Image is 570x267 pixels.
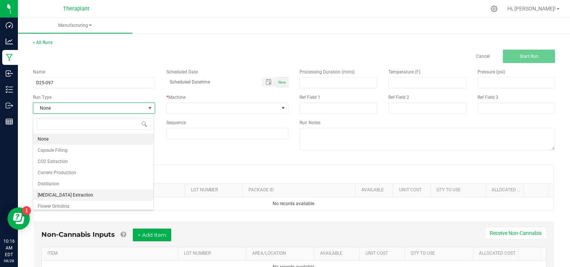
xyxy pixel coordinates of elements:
[436,187,483,193] a: QTY TO USESortable
[18,22,132,29] span: Manufacturing
[166,77,254,87] input: Scheduled Datetime
[33,94,51,101] span: Run Type
[507,6,556,12] span: Hi, [PERSON_NAME]!
[41,230,115,239] span: Non-Cannabis Inputs
[120,230,126,239] a: Add Non-Cannabis items that were also consumed in the run (e.g. gloves and packaging); Also add N...
[503,50,555,63] button: Start Run
[399,187,428,193] a: Unit CostSortable
[7,207,30,230] iframe: Resource center
[366,251,402,257] a: Unit CostSortable
[38,180,59,188] span: Distillation
[33,40,53,45] a: < All Runs
[22,206,31,215] iframe: Resource center unread badge
[191,187,240,193] a: LOT NUMBERSortable
[38,158,68,165] span: CO2 Extraction
[166,120,186,125] span: Sequence
[6,102,13,109] inline-svg: Outbound
[133,229,171,241] button: + Add Item
[168,95,185,100] span: Machine
[38,147,68,154] span: Capsule Filling
[166,69,198,75] span: Scheduled Date
[6,22,13,29] inline-svg: Dashboard
[63,6,90,12] span: Theraplant
[6,70,13,77] inline-svg: Inbound
[33,69,45,75] span: Name
[361,187,390,193] a: AVAILABLESortable
[34,197,554,210] td: No records available.
[38,135,48,143] span: None
[6,118,13,125] inline-svg: Reports
[3,238,15,258] p: 10:16 AM EDT
[489,5,499,12] div: Manage settings
[300,95,320,100] span: Ref Field 1
[38,169,76,176] span: Current Production
[3,258,15,264] p: 08/28
[6,38,13,45] inline-svg: Analytics
[300,120,320,125] span: Run Notes
[476,53,490,60] a: Cancel
[388,69,420,75] span: Temperature (F)
[278,80,286,84] span: Now
[520,54,538,59] span: Start Run
[38,191,93,199] span: [MEDICAL_DATA] Extraction
[485,227,546,239] button: Receive Non-Cannabis
[184,251,243,257] a: LOT NUMBERSortable
[479,251,516,257] a: Allocated CostSortable
[248,187,353,193] a: PACKAGE IDSortable
[38,202,69,210] span: Flower Grinding
[411,251,470,257] a: QTY TO USESortable
[262,77,276,87] span: Toggle popup
[477,69,505,75] span: Pressure (psi)
[300,69,355,75] span: Processing Duration (mins)
[33,103,145,113] span: None
[6,86,13,93] inline-svg: Inventory
[320,251,357,257] a: AVAILABLESortable
[492,187,520,193] a: Allocated CostSortable
[252,251,311,257] a: AREA/LOCATIONSortable
[6,54,13,61] inline-svg: Manufacturing
[388,95,409,100] span: Ref Field 2
[18,18,132,34] a: Manufacturing
[47,251,175,257] a: ITEMSortable
[128,187,182,193] a: STRAINSortable
[529,187,546,193] a: Sortable
[524,251,538,257] a: Sortable
[477,95,498,100] span: Ref Field 3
